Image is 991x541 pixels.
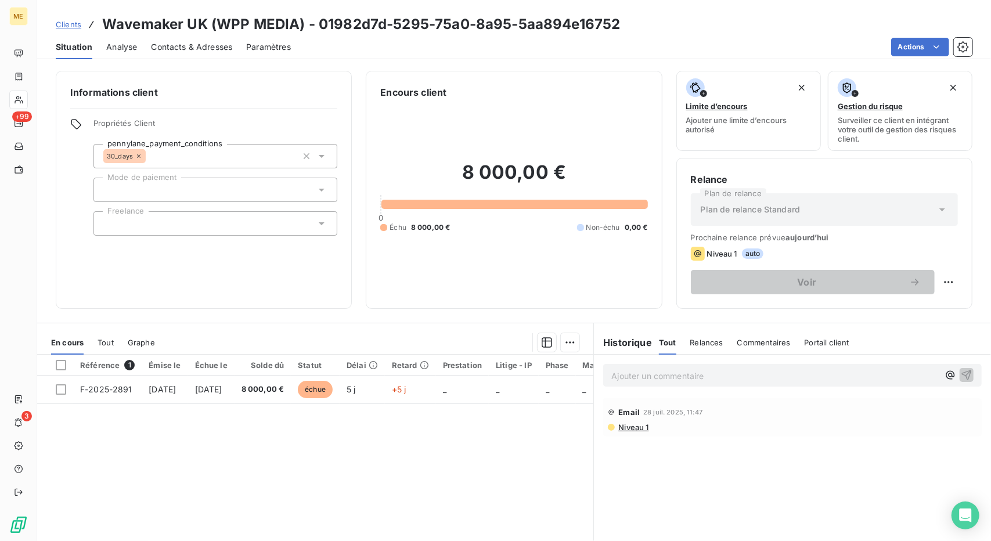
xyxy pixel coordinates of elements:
span: Contacts & Adresses [151,41,232,53]
div: Prestation [443,360,482,370]
span: En cours [51,338,84,347]
span: échue [298,381,333,398]
span: Email [618,407,640,417]
span: 0,00 € [625,222,648,233]
input: Ajouter une valeur [146,151,155,161]
span: 28 juil. 2025, 11:47 [643,409,702,416]
div: Délai [347,360,378,370]
span: Prochaine relance prévue [691,233,958,242]
span: Voir [705,277,909,287]
div: Statut [298,360,333,370]
h6: Encours client [380,85,446,99]
span: Niveau 1 [617,423,648,432]
div: Phase [546,360,569,370]
span: Clients [56,20,81,29]
a: Clients [56,19,81,30]
span: Limite d’encours [686,102,748,111]
span: Graphe [128,338,155,347]
button: Limite d’encoursAjouter une limite d’encours autorisé [676,71,821,151]
span: _ [546,384,549,394]
span: [DATE] [149,384,176,394]
span: Échu [390,222,406,233]
div: Open Intercom Messenger [952,502,979,529]
span: 30_days [107,153,133,160]
h6: Informations client [70,85,337,99]
div: ME [9,7,28,26]
h6: Historique [594,336,652,349]
div: Litige - IP [496,360,532,370]
span: F-2025-2891 [80,384,132,394]
input: Ajouter une valeur [103,218,113,229]
span: Ajouter une limite d’encours autorisé [686,116,811,134]
span: Tout [98,338,114,347]
span: _ [443,384,446,394]
span: Plan de relance Standard [701,204,801,215]
h3: Wavemaker UK (WPP MEDIA) - 01982d7d-5295-75a0-8a95-5aa894e16752 [102,14,620,35]
span: 5 j [347,384,355,394]
div: Retard [392,360,429,370]
span: 0 [379,213,383,222]
span: Analyse [106,41,137,53]
img: Logo LeanPay [9,515,28,534]
span: +5 j [392,384,406,394]
span: auto [742,248,764,259]
span: Surveiller ce client en intégrant votre outil de gestion des risques client. [838,116,963,143]
span: Propriétés Client [93,118,337,135]
button: Actions [891,38,949,56]
span: Paramètres [246,41,291,53]
div: Solde dû [242,360,284,370]
span: Situation [56,41,92,53]
h6: Relance [691,172,958,186]
div: Échue le [195,360,228,370]
button: Gestion du risqueSurveiller ce client en intégrant votre outil de gestion des risques client. [828,71,972,151]
input: Ajouter une valeur [103,185,113,195]
span: Relances [690,338,723,347]
span: Tout [659,338,676,347]
span: 3 [21,411,32,421]
span: aujourd’hui [785,233,829,242]
span: Commentaires [737,338,791,347]
span: Gestion du risque [838,102,903,111]
span: Non-échu [586,222,620,233]
div: Mandat [583,360,612,370]
span: 8 000,00 € [242,384,284,395]
h2: 8 000,00 € [380,161,647,196]
span: 8 000,00 € [411,222,451,233]
button: Voir [691,270,935,294]
div: Référence [80,360,135,370]
span: +99 [12,111,32,122]
span: Niveau 1 [707,249,737,258]
span: 1 [124,360,135,370]
div: Émise le [149,360,181,370]
span: [DATE] [195,384,222,394]
span: _ [496,384,499,394]
span: _ [583,384,586,394]
span: Portail client [805,338,849,347]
